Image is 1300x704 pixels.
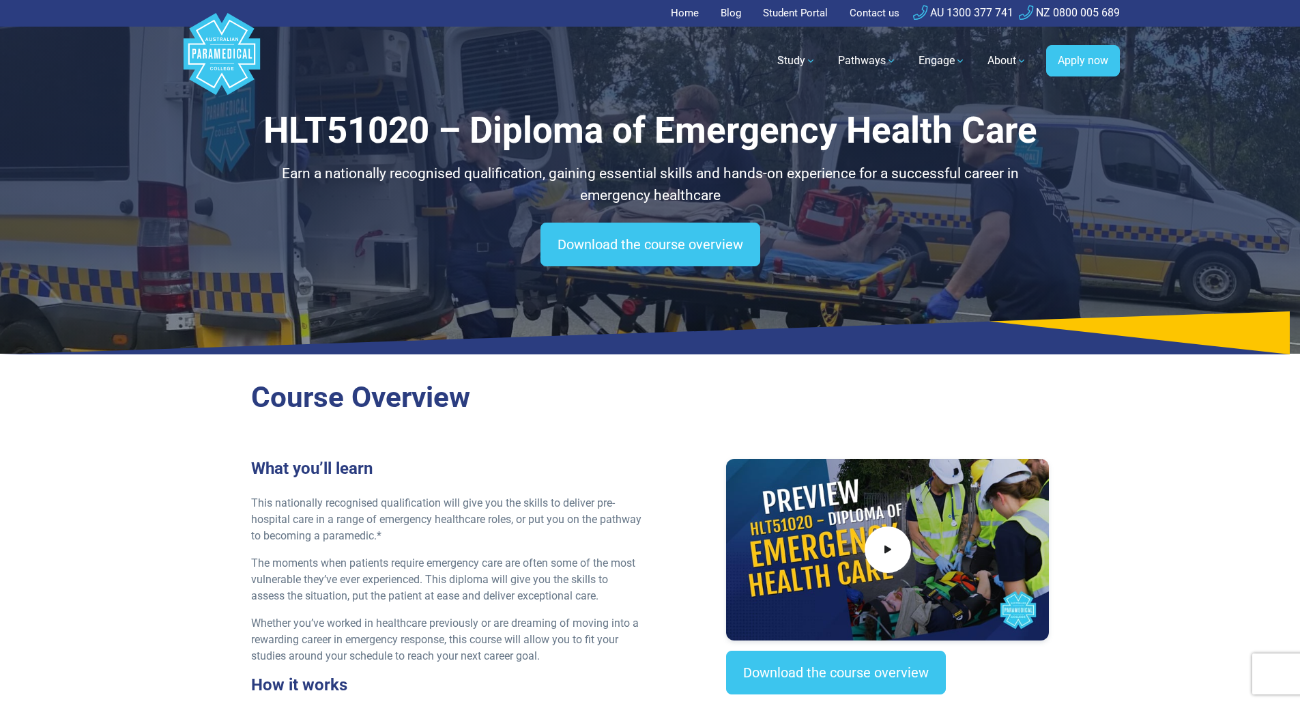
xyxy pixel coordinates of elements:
[726,651,946,694] a: Download the course overview
[251,495,642,544] p: This nationally recognised qualification will give you the skills to deliver pre-hospital care in...
[1046,45,1120,76] a: Apply now
[251,109,1050,152] h1: HLT51020 – Diploma of Emergency Health Care
[913,6,1013,19] a: AU 1300 377 741
[830,42,905,80] a: Pathways
[251,675,642,695] h3: How it works
[1019,6,1120,19] a: NZ 0800 005 689
[979,42,1035,80] a: About
[251,615,642,664] p: Whether you’ve worked in healthcare previously or are dreaming of moving into a rewarding career ...
[769,42,824,80] a: Study
[251,380,1050,415] h2: Course Overview
[910,42,974,80] a: Engage
[251,459,642,479] h3: What you’ll learn
[251,555,642,604] p: The moments when patients require emergency care are often some of the most vulnerable they’ve ev...
[251,163,1050,206] p: Earn a nationally recognised qualification, gaining essential skills and hands-on experience for ...
[540,223,760,266] a: Download the course overview
[181,27,263,96] a: Australian Paramedical College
